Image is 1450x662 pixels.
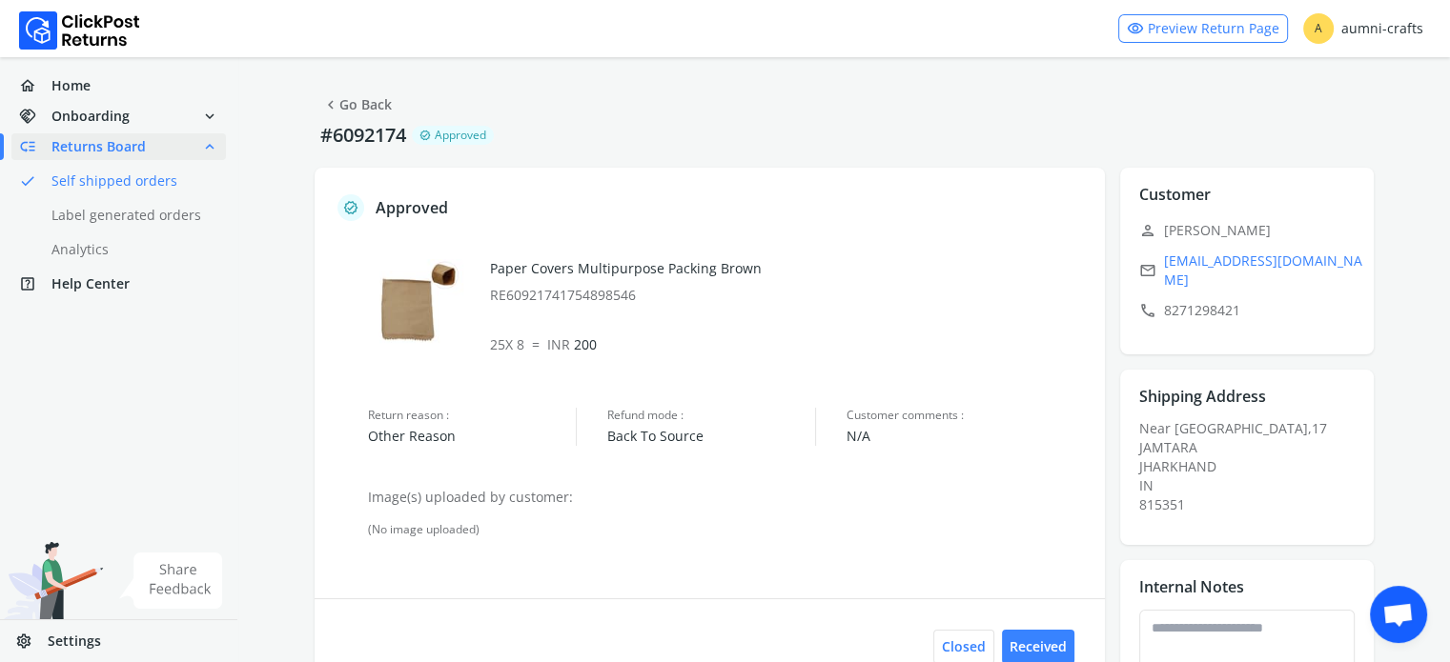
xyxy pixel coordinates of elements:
[607,427,815,446] span: Back To Source
[19,271,51,297] span: help_center
[1139,257,1156,284] span: email
[1303,13,1423,44] div: aumni-crafts
[1139,476,1366,495] div: IN
[343,196,358,219] span: verified
[847,427,1086,446] span: N/A
[1139,575,1244,598] p: Internal Notes
[376,196,448,219] p: Approved
[368,408,576,423] span: Return reason :
[547,335,597,353] span: 200
[847,408,1086,423] span: Customer comments :
[368,427,576,446] span: Other Reason
[11,168,249,194] a: doneSelf shipped orders
[1139,297,1156,324] span: call
[19,103,51,130] span: handshake
[1139,419,1366,514] div: Near [GEOGRAPHIC_DATA],17
[1139,297,1366,324] p: 8271298421
[15,628,48,654] span: settings
[201,103,218,130] span: expand_more
[547,335,570,353] span: INR
[51,137,146,156] span: Returns Board
[532,335,540,353] span: =
[315,122,412,149] p: #6092174
[1139,495,1366,514] div: 815351
[490,259,1087,305] div: Paper Covers Multipurpose Packing Brown
[11,236,249,263] a: Analytics
[1118,14,1288,43] a: visibilityPreview Return Page
[1139,438,1366,457] div: JAMTARA
[368,259,463,354] img: row_image
[322,91,392,118] a: Go Back
[19,168,36,194] span: done
[322,91,339,118] span: chevron_left
[435,128,486,143] span: Approved
[19,72,51,99] span: home
[607,408,815,423] span: Refund mode :
[368,488,1086,507] p: Image(s) uploaded by customer:
[1127,15,1144,42] span: visibility
[51,76,91,95] span: Home
[119,552,223,609] img: share feedback
[1139,385,1266,408] p: Shipping Address
[1139,217,1156,244] span: person
[1139,183,1211,206] p: Customer
[1370,586,1427,643] a: Open chat
[1139,457,1366,476] div: JHARKHAND
[51,274,130,293] span: Help Center
[48,632,101,651] span: Settings
[490,286,1087,305] p: RE60921741754898546
[51,107,130,126] span: Onboarding
[1303,13,1334,44] span: A
[490,335,1087,354] p: 25 X 8
[1139,251,1366,290] a: email[EMAIL_ADDRESS][DOMAIN_NAME]
[315,88,399,122] button: chevron_leftGo Back
[19,133,51,160] span: low_priority
[201,133,218,160] span: expand_less
[19,11,140,50] img: Logo
[419,128,431,143] span: verified
[368,522,1086,537] div: (No image uploaded)
[1139,217,1366,244] p: [PERSON_NAME]
[11,271,226,297] a: help_centerHelp Center
[11,202,249,229] a: Label generated orders
[11,72,226,99] a: homeHome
